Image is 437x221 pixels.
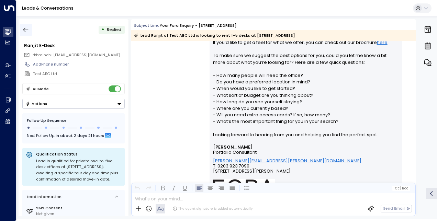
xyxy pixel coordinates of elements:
[25,101,47,106] div: Actions
[27,118,120,124] div: Follow Up Sequence
[22,99,125,109] div: Button group with a nested menu
[134,23,159,28] span: Subject Line:
[395,186,408,190] span: Cc Bcc
[213,150,257,155] span: Portfolio Consultant
[392,186,410,191] button: Cc|Bcc
[172,206,253,211] div: The agent signature is added automatically
[27,132,120,139] div: Next Follow Up:
[213,163,249,168] span: T: 0203 923 7090
[101,25,104,35] div: •
[160,23,237,28] div: Your Fora Enquiry - [STREET_ADDRESS]
[213,144,253,150] font: [PERSON_NAME]
[213,168,291,179] span: [STREET_ADDRESS][PERSON_NAME]
[36,205,122,211] label: SMS Consent
[33,85,49,92] div: AI Mode
[25,194,61,200] div: Lead Information
[107,27,121,32] span: Replied
[36,211,122,217] div: Not given
[144,184,153,192] button: Redo
[22,5,74,11] a: Leads & Conversations
[22,99,125,109] button: Actions
[33,71,124,77] div: Test ABC Ltd
[134,32,295,39] div: Lead Ranjit of Test ABC Ltd is looking to rent 1–5 desks at [STREET_ADDRESS]
[400,186,401,190] span: |
[33,61,124,67] div: AddPhone number
[56,132,104,139] span: In about 2 days 21 hours
[213,179,275,195] img: AIorK4ysLkpAD1VLoJghiceWoVRmgk1XU2vrdoLkeDLGAFfv_vh6vnfJOA1ilUWLDOVq3gZTs86hLsHm3vG-
[133,184,142,192] button: Undo
[36,151,121,157] p: Qualification Status
[33,52,120,58] span: rkbrainch+[EMAIL_ADDRESS][DOMAIN_NAME]
[377,39,388,46] a: here
[213,158,361,163] a: [PERSON_NAME][EMAIL_ADDRESS][PERSON_NAME][DOMAIN_NAME]
[36,158,121,182] div: Lead is qualified for private one-to-five desk offices at [STREET_ADDRESS]; awaiting a specific t...
[24,42,124,49] div: Ranjit E-Desk
[33,52,120,58] span: rkbrainch+desk@outlook.com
